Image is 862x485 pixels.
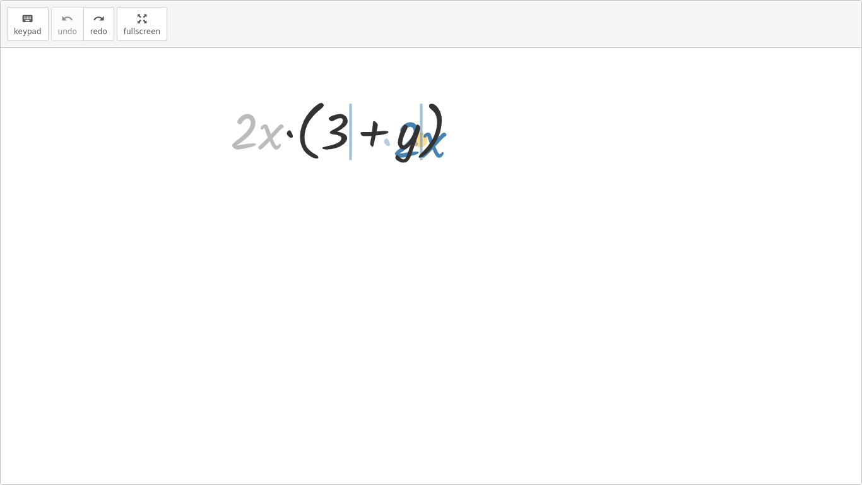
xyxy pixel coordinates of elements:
[93,11,105,27] i: redo
[83,7,114,41] button: redoredo
[124,27,160,36] span: fullscreen
[7,7,49,41] button: keyboardkeypad
[90,27,107,36] span: redo
[51,7,84,41] button: undoundo
[117,7,167,41] button: fullscreen
[61,11,73,27] i: undo
[58,27,77,36] span: undo
[14,27,42,36] span: keypad
[21,11,33,27] i: keyboard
